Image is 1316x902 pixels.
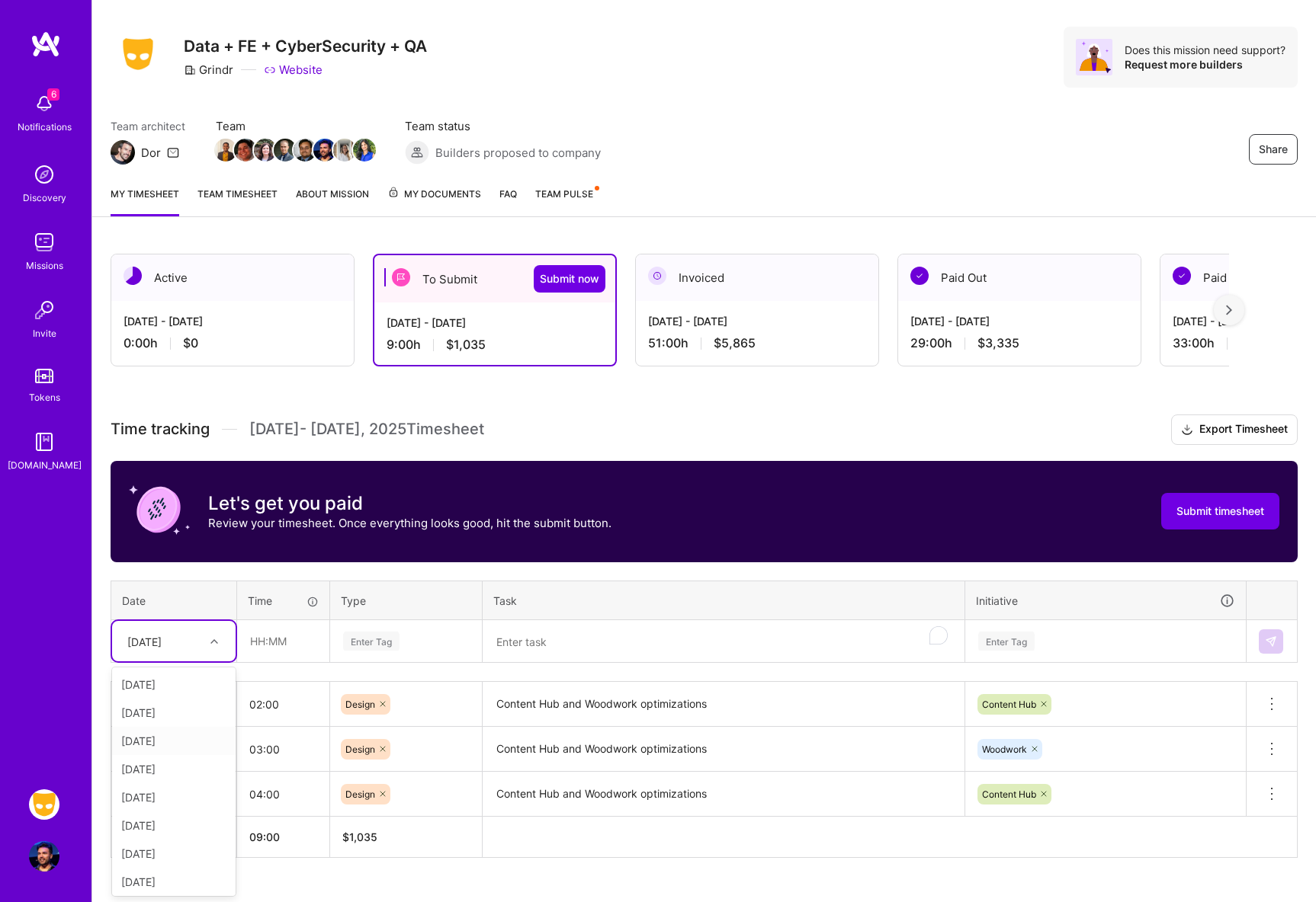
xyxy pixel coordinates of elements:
div: [DATE] [112,727,236,755]
textarea: Content Hub and Woodwork optimizations [484,773,963,815]
th: Date [111,581,237,620]
img: User Avatar [29,841,59,872]
img: Grindr: Data + FE + CyberSecurity + QA [29,789,59,820]
a: Team Pulse [535,186,598,216]
span: $3,335 [977,335,1019,351]
a: Team Member Avatar [236,137,255,163]
img: Submit [1265,635,1277,648]
p: Review your timesheet. Once everything looks good, hit the submit button. [208,515,611,531]
span: Design [345,788,375,800]
textarea: To enrich screen reader interactions, please activate Accessibility in Grammarly extension settings [484,622,963,662]
a: Team Member Avatar [335,137,355,163]
img: Paid Out [910,267,929,285]
img: Team Member Avatar [274,139,297,162]
img: logo [30,30,61,58]
div: 29:00 h [910,335,1128,351]
img: discovery [29,159,59,190]
div: [DATE] - [DATE] [124,313,342,329]
a: Team Member Avatar [255,137,275,163]
img: Company Logo [111,34,165,75]
h3: Let's get you paid [208,492,611,515]
div: Grindr [184,62,233,78]
div: Does this mission need support? [1125,43,1286,57]
a: My Documents [387,186,481,216]
div: [DATE] [112,783,236,811]
div: Invite [33,325,56,341]
div: Missions [26,257,63,273]
a: About Mission [296,186,369,216]
textarea: Content Hub and Woodwork optimizations [484,728,963,770]
a: Team Member Avatar [295,137,315,163]
i: icon Download [1181,422,1193,438]
img: Paid Out [1173,267,1191,285]
img: Avatar [1076,39,1112,75]
div: Enter Tag [978,629,1035,653]
span: 6 [47,88,59,101]
a: Team Member Avatar [275,137,295,163]
a: Team Member Avatar [216,137,236,163]
div: Discovery [23,190,66,206]
img: Team Member Avatar [294,139,316,162]
a: User Avatar [25,841,63,872]
div: [DATE] [127,633,162,649]
span: My Documents [387,186,481,203]
div: Tokens [29,389,60,405]
span: Woodwork [982,744,1027,755]
span: Submit timesheet [1176,504,1264,519]
span: Design [345,744,375,755]
img: Active [124,267,142,285]
button: Export Timesheet [1171,414,1298,445]
div: [DOMAIN_NAME] [8,457,82,473]
div: 0:00 h [124,335,342,351]
i: icon Mail [167,146,179,158]
span: Team architect [111,118,185,134]
img: coin [129,479,190,540]
div: 9:00 h [387,337,603,353]
div: [DATE] - [DATE] [648,313,866,329]
div: 51:00 h [648,335,866,351]
img: Team Member Avatar [353,139,376,162]
img: bell [29,88,59,119]
h3: Data + FE + CyberSecurity + QA [184,37,427,56]
input: HH:MM [238,621,329,661]
div: [DATE] [112,670,236,699]
button: Submit now [534,265,605,293]
span: Team Pulse [535,188,593,200]
div: Request more builders [1125,57,1286,72]
i: icon Chevron [210,638,218,645]
span: $0 [183,335,198,351]
div: [DATE] [112,868,236,896]
span: Builders proposed to company [435,145,601,161]
span: Team [216,118,374,134]
span: Submit now [540,271,599,286]
span: Share [1259,142,1288,157]
i: icon CompanyGray [184,64,196,76]
img: Team Member Avatar [214,139,237,162]
img: right [1226,305,1232,315]
div: [DATE] [112,755,236,783]
img: Team Member Avatar [254,139,277,162]
input: HH:MM [237,774,329,814]
th: Task [483,581,965,620]
a: My timesheet [111,186,179,216]
div: [DATE] - [DATE] [387,315,603,331]
img: Builders proposed to company [405,140,429,165]
span: Content Hub [982,788,1036,800]
img: teamwork [29,227,59,257]
div: Invoiced [636,254,878,301]
div: To Submit [374,255,615,302]
button: Share [1249,134,1298,165]
div: Enter Tag [343,629,400,653]
img: Team Member Avatar [313,139,336,162]
th: Type [330,581,483,620]
a: Team Member Avatar [315,137,335,163]
span: Team status [405,118,601,134]
div: Time [248,593,319,609]
a: Website [264,62,323,78]
div: Paid Out [898,254,1141,301]
div: Notifications [18,119,72,135]
a: Grindr: Data + FE + CyberSecurity + QA [25,789,63,820]
th: Total [111,817,237,858]
span: Design [345,699,375,710]
input: HH:MM [237,684,329,724]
